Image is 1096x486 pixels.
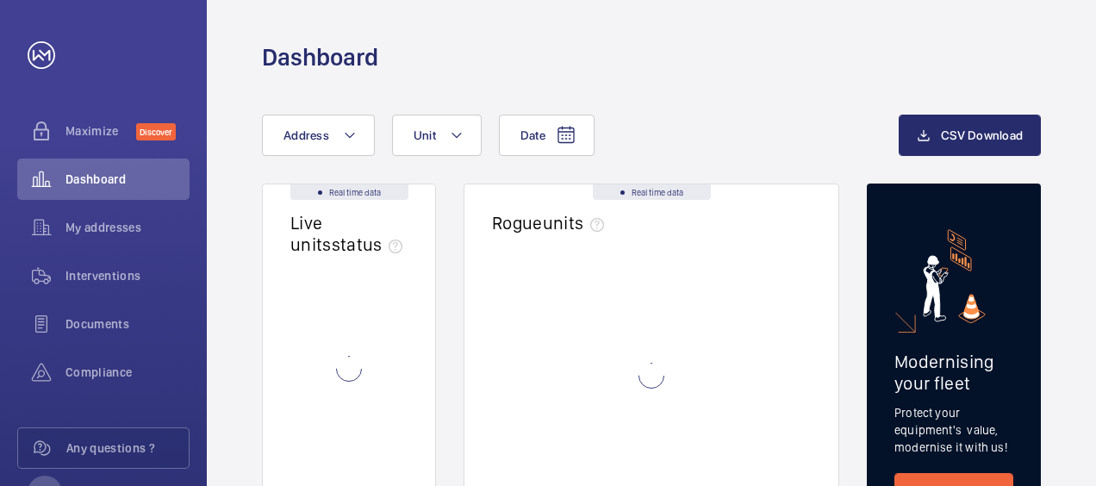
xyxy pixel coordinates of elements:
span: Documents [65,315,190,333]
span: Dashboard [65,171,190,188]
h1: Dashboard [262,41,378,73]
span: Date [520,128,545,142]
span: My addresses [65,219,190,236]
span: Address [283,128,329,142]
span: status [332,234,410,255]
button: CSV Download [899,115,1041,156]
span: Discover [136,123,176,140]
h2: Live units [290,212,409,255]
h2: Rogue [492,212,611,234]
span: Any questions ? [66,439,189,457]
p: Protect your equipment's value, modernise it with us! [894,404,1013,456]
button: Address [262,115,375,156]
span: Maximize [65,122,136,140]
h2: Modernising your fleet [894,351,1013,394]
span: Interventions [65,267,190,284]
button: Unit [392,115,482,156]
span: Compliance [65,364,190,381]
img: marketing-card.svg [923,229,986,323]
span: Unit [414,128,436,142]
div: Real time data [290,184,408,200]
button: Date [499,115,595,156]
span: units [543,212,612,234]
span: CSV Download [941,128,1023,142]
div: Real time data [593,184,711,200]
